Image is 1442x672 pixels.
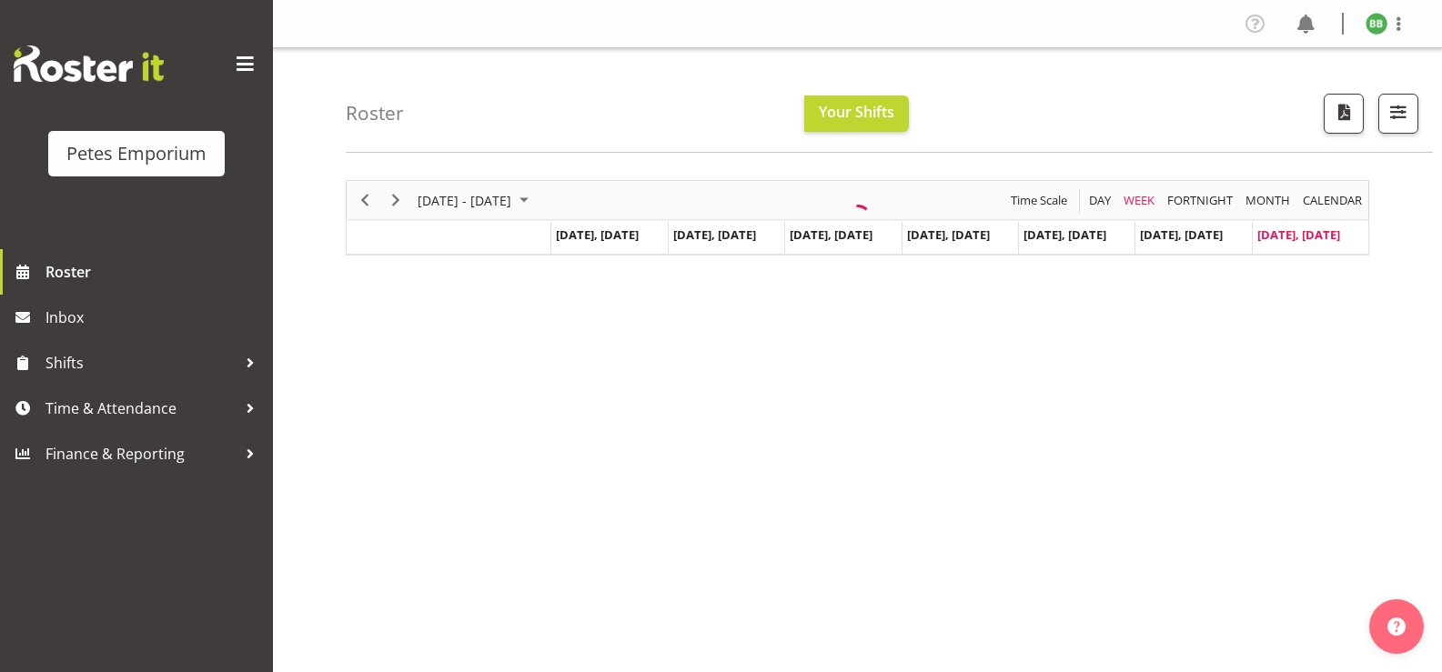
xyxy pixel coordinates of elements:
[45,440,237,467] span: Finance & Reporting
[1324,94,1364,134] button: Download a PDF of the roster according to the set date range.
[346,180,1369,256] div: Timeline Week of August 10, 2025
[1378,94,1418,134] button: Filter Shifts
[1387,617,1406,636] img: help-xxl-2.png
[45,395,237,422] span: Time & Attendance
[346,103,404,124] h4: Roster
[1366,13,1387,35] img: beena-bist9974.jpg
[819,102,894,122] span: Your Shifts
[45,304,264,331] span: Inbox
[45,258,264,286] span: Roster
[14,45,164,82] img: Rosterit website logo
[45,349,237,376] span: Shifts
[66,140,207,167] div: Petes Emporium
[804,95,909,132] button: Your Shifts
